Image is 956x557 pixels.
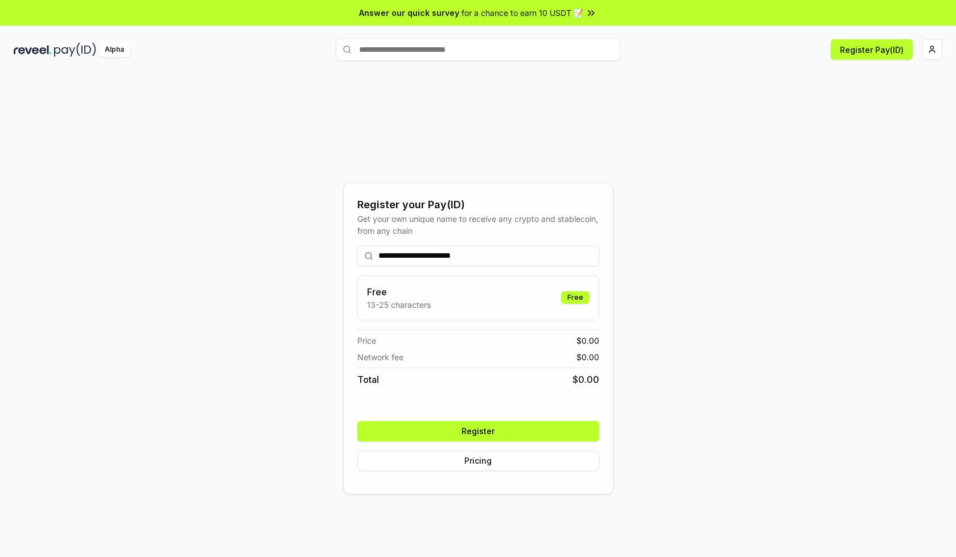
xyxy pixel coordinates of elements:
div: Get your own unique name to receive any crypto and stablecoin, from any chain [357,213,599,237]
p: 13-25 characters [367,299,431,311]
span: $ 0.00 [576,335,599,346]
span: Total [357,373,379,386]
div: Register your Pay(ID) [357,197,599,213]
span: Network fee [357,351,403,363]
span: $ 0.00 [576,351,599,363]
div: Alpha [98,43,130,57]
div: Free [561,291,590,304]
img: pay_id [54,43,96,57]
button: Register Pay(ID) [831,39,913,60]
span: for a chance to earn 10 USDT 📝 [461,7,583,19]
span: $ 0.00 [572,373,599,386]
button: Register [357,421,599,442]
span: Price [357,335,376,346]
button: Pricing [357,451,599,471]
h3: Free [367,285,431,299]
img: reveel_dark [14,43,52,57]
span: Answer our quick survey [359,7,459,19]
